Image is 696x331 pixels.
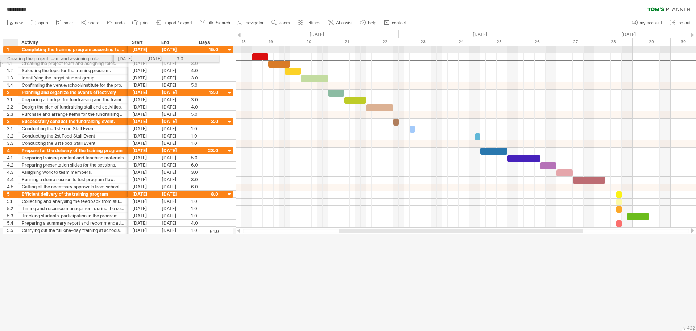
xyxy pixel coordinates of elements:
div: [DATE] [129,125,158,132]
div: 3.0 [191,74,218,81]
div: 1 [7,46,18,53]
span: save [64,20,73,25]
div: [DATE] [158,227,187,234]
span: share [88,20,99,25]
div: [DATE] [158,140,187,147]
div: Selecting the topic for the training program. [22,67,125,74]
div: 22 [366,38,404,46]
div: 4.0 [191,103,218,110]
div: [DATE] [158,82,187,89]
div: [DATE] [129,198,158,205]
div: 2.1 [7,96,18,103]
div: Creating the project team and assigning roles. [22,60,125,67]
div: [DATE] [129,111,158,118]
span: log out [678,20,691,25]
div: Show Legend [682,329,694,331]
div: 1.0 [191,132,218,139]
div: 1.0 [191,227,218,234]
div: 2.2 [7,103,18,110]
div: [DATE] [129,191,158,197]
div: 4.0 [191,67,218,74]
div: [DATE] [158,220,187,226]
div: 4 [7,147,18,154]
span: contact [392,20,406,25]
div: 20 [290,38,328,46]
div: Prepare for the delivery of the training program [22,147,125,154]
div: [DATE] [129,176,158,183]
div: [DATE] [158,96,187,103]
div: [DATE] [158,111,187,118]
div: Preparing presentation slides for the sessions. [22,162,125,168]
div: Completing the training program according to schedule [22,46,125,53]
div: 5.5 [7,227,18,234]
div: 6.0 [191,162,218,168]
div: [DATE] [158,191,187,197]
div: Activity [21,39,124,46]
div: Tracking students’ participation in the program. [22,212,125,219]
span: AI assist [336,20,352,25]
div: Getting all the necessary approvals from school authorities. [22,183,125,190]
div: 27 [556,38,594,46]
div: 21 [328,38,366,46]
div: [DATE] [129,212,158,219]
a: print [130,18,151,28]
div: 5.0 [191,111,218,118]
a: filter/search [198,18,232,28]
div: May 2025 [230,30,399,38]
div: [DATE] [129,96,158,103]
div: 2 [7,89,18,96]
div: [DATE] [158,46,187,53]
div: Design the plan of fundraising stall and activities. [22,103,125,110]
div: Carrying out the full one-day training at schools. [22,227,125,234]
div: [DATE] [129,140,158,147]
div: [DATE] [129,46,158,53]
a: navigator [236,18,266,28]
span: print [140,20,149,25]
div: Assigning work to team members. [22,169,125,176]
span: new [15,20,23,25]
div: Purchase and arrange items for the fundraising event. [22,111,125,118]
div: Preparing a summary report and recommendations. [22,220,125,226]
div: Conducting the 1st Food Stall Event [22,125,125,132]
a: zoom [269,18,292,28]
div: Conducting the 2st Food Stall Event [22,132,125,139]
div: [DATE] [158,132,187,139]
div: [DATE] [158,169,187,176]
a: settings [296,18,323,28]
div: [DATE] [158,183,187,190]
div: [DATE] [158,154,187,161]
a: my account [630,18,664,28]
div: Preparing a budget for fundraising and the training programs. [22,96,125,103]
div: 5.1 [7,198,18,205]
div: 3.2 [7,132,18,139]
div: [DATE] [158,89,187,96]
span: zoom [279,20,290,25]
div: [DATE] [129,154,158,161]
div: 26 [518,38,556,46]
a: undo [105,18,127,28]
div: Efficient delivery of the training program [22,191,125,197]
div: 61.0 [188,229,219,234]
a: log out [668,18,693,28]
div: 6.0 [191,183,218,190]
div: [DATE] [129,183,158,190]
div: [DATE] [129,220,158,226]
div: [DATE] [129,82,158,89]
div: 1.3 [7,74,18,81]
div: [DATE] [158,212,187,219]
div: [DATE] [158,176,187,183]
div: [DATE] [158,147,187,154]
div: 25 [480,38,518,46]
div: Collecting and analysing the feedback from students. [22,198,125,205]
div: June 2025 [399,30,562,38]
div: [DATE] [129,67,158,74]
div: v 422 [683,325,695,331]
div: 3.3 [7,140,18,147]
div: 24 [442,38,480,46]
div: Timing and resource management during the sessions. [22,205,125,212]
a: AI assist [326,18,355,28]
a: import / export [154,18,194,28]
div: 2.3 [7,111,18,118]
div: Running a demo session to test program flow. [22,176,125,183]
div: [DATE] [158,60,187,67]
